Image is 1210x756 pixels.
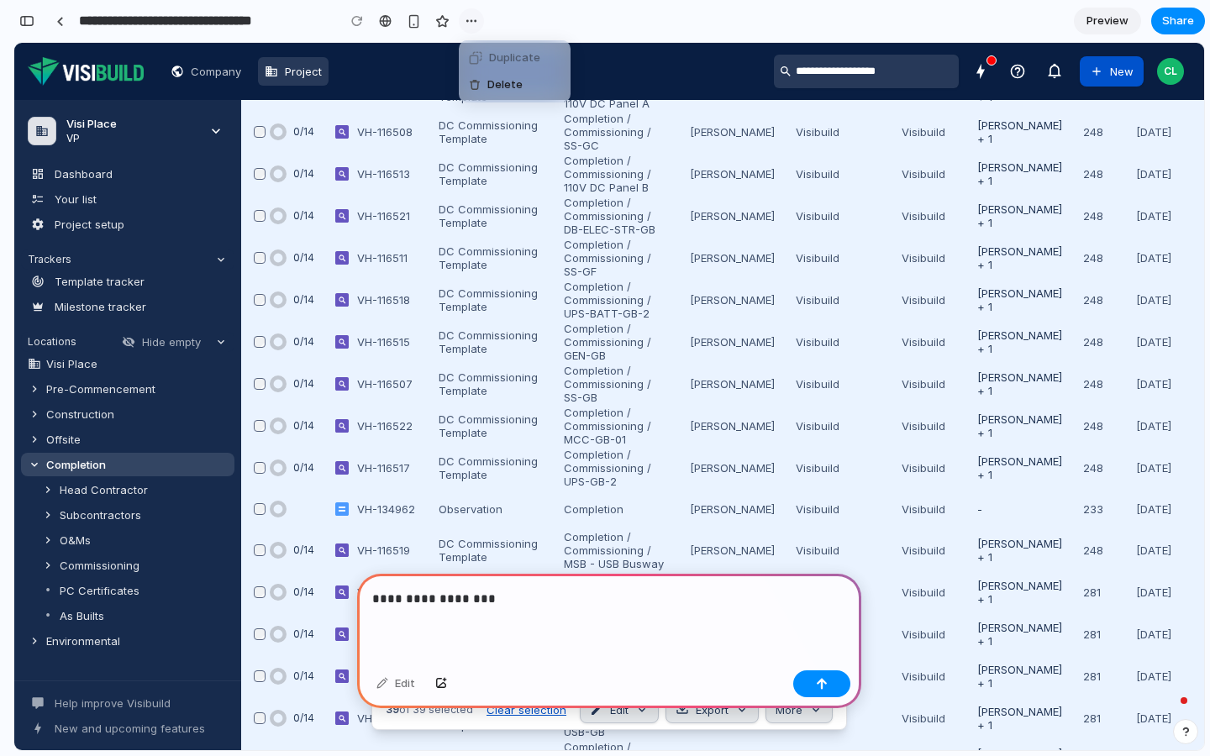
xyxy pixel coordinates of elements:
[963,202,1048,228] span: [PERSON_NAME] + 1
[7,289,220,309] div: LocationsHide empty
[963,328,1048,354] span: [PERSON_NAME] + 1
[489,50,540,66] span: Duplicate
[1068,320,1121,362] td: 248
[549,446,676,486] td: Completion
[963,578,1048,605] span: [PERSON_NAME] + 1
[549,486,676,528] td: Completion / Commissioning / MSB - USB Busway
[963,662,1048,689] span: [PERSON_NAME] + 1
[279,124,300,138] span: 0/14
[7,334,220,358] a: Pre-Commencement
[279,334,300,348] span: 0/14
[1133,650,1173,690] iframe: Intercom live chat
[424,244,523,270] a: DC Commissioning Template
[549,404,676,446] td: Completion / Commissioning / UPS-GB-2
[472,660,552,674] span: Clear selection
[424,160,523,186] a: DC Commissioning Template
[424,536,523,563] a: DC Commissioning Template
[675,236,781,278] td: [PERSON_NAME]
[886,110,962,152] td: Visibuild
[1068,654,1121,696] td: 281
[32,314,83,328] span: Visi Place
[13,292,62,306] span: Locations
[1121,612,1190,654] td: [DATE]
[886,612,962,654] td: Visibuild
[596,660,614,674] span: Edit
[963,118,1048,144] span: [PERSON_NAME] + 1
[343,418,403,432] div: VH-116517
[1121,320,1190,362] td: [DATE]
[675,446,781,486] td: [PERSON_NAME]
[45,465,127,479] span: Subcontractors
[675,152,781,194] td: [PERSON_NAME]
[1121,194,1190,236] td: [DATE]
[424,76,523,102] a: DC Commissioning Template
[45,491,76,504] span: O&Ms
[886,278,962,320] td: Visibuild
[424,328,523,354] a: DC Commissioning Template
[343,82,403,96] div: VH-116508
[781,110,886,152] td: Visibuild
[1068,236,1121,278] td: 248
[424,202,523,228] a: DC Commissioning Template
[1121,696,1190,738] td: [DATE]
[279,250,300,264] span: 0/14
[963,160,1048,186] span: [PERSON_NAME] + 1
[1068,486,1121,528] td: 248
[1096,22,1119,35] span: New
[963,244,1048,270] span: [PERSON_NAME] + 1
[781,612,886,654] td: Visibuild
[7,435,220,459] a: Head Contractor
[40,654,156,667] span: Help improve Visibuild
[751,654,818,680] button: More
[1121,152,1190,194] td: [DATE]
[1121,486,1190,528] td: [DATE]
[343,669,403,682] div: VH-109031
[176,22,227,35] span: Company
[32,390,66,403] span: Offsite
[963,76,1048,102] span: [PERSON_NAME] + 1
[675,404,781,446] td: [PERSON_NAME]
[886,486,962,528] td: Visibuild
[1121,278,1190,320] td: [DATE]
[781,486,886,528] td: Visibuild
[549,278,676,320] td: Completion / Commissioning / GEN-GB
[886,68,962,110] td: Visibuild
[13,210,57,223] span: Trackers
[371,660,459,674] span: of 39 selected
[7,511,220,534] a: Commissioning
[279,208,300,222] span: 0/14
[681,660,714,674] span: Export
[32,339,141,353] span: Pre-Commencement
[45,541,125,554] span: PC Certificates
[13,14,129,43] img: Visibuild logo
[1068,528,1121,570] td: 281
[32,591,106,605] span: Environmental
[7,486,220,509] a: O&Ms
[343,166,403,180] div: VH-116521
[101,289,193,309] button: Hide empty
[27,541,40,554] span: •
[1068,570,1121,612] td: 281
[1121,110,1190,152] td: [DATE]
[7,227,220,250] a: Template tracker
[781,528,886,570] td: Visibuild
[1068,152,1121,194] td: 248
[424,286,523,312] a: DC Commissioning Template
[675,110,781,152] td: [PERSON_NAME]
[549,110,676,152] td: Completion / Commissioning / 110V DC Panel B
[1068,362,1121,404] td: 248
[1121,236,1190,278] td: [DATE]
[40,232,130,245] span: Template tracker
[1068,110,1121,152] td: 248
[1121,528,1190,570] td: [DATE]
[424,459,488,473] a: Observation
[886,446,962,486] td: Visibuild
[7,170,220,193] a: Project setup
[7,460,220,484] a: Subcontractors
[549,696,676,738] td: Completion / Commissioning / MCC-GB-01
[549,68,676,110] td: Completion / Commissioning / SS-GC
[549,152,676,194] td: Completion / Commissioning / DB-ELEC-STR-GB
[886,404,962,446] td: Visibuild
[1068,446,1121,486] td: 233
[781,152,886,194] td: Visibuild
